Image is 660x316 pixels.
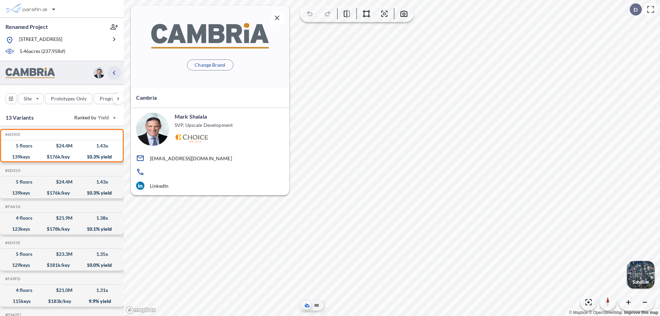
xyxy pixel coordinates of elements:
[569,310,588,315] a: Mapbox
[136,113,169,146] img: user logo
[175,134,209,143] img: Logo
[93,67,104,78] img: user logo
[4,276,20,281] h5: Click to copy the code
[312,301,321,309] button: Site Plan
[98,114,109,121] span: Yield
[45,93,92,104] button: Prototypes Only
[136,182,284,190] a: LinkedIn
[150,183,168,189] p: LinkedIn
[5,113,34,122] p: 13 Variants
[19,36,62,44] p: [STREET_ADDRESS]
[150,155,232,161] p: [EMAIL_ADDRESS][DOMAIN_NAME]
[175,122,233,129] p: SVP, Upscale Development
[24,95,32,102] p: Site
[126,306,156,314] a: Mapbox homepage
[136,94,157,102] p: Cambria
[5,23,48,31] p: Renamed Project
[4,204,20,209] h5: Click to copy the code
[136,154,284,162] a: [EMAIL_ADDRESS][DOMAIN_NAME]
[100,95,119,102] p: Program
[4,168,20,173] h5: Click to copy the code
[4,240,20,245] h5: Click to copy the code
[151,23,269,48] img: BrandImage
[5,68,55,78] img: BrandImage
[589,310,622,315] a: OpenStreetMap
[51,95,87,102] p: Prototypes Only
[624,310,658,315] a: Improve this map
[627,261,654,288] button: Switcher ImageSatellite
[4,132,20,137] h5: Click to copy the code
[195,62,225,68] p: Change Brand
[20,48,65,55] p: 5.46 acres ( 237,958 sf)
[18,93,44,104] button: Site
[632,279,649,285] p: Satellite
[187,59,233,70] button: Change Brand
[94,93,131,104] button: Program
[303,301,311,309] button: Aerial View
[634,7,638,13] p: D
[627,261,654,288] img: Switcher Image
[175,113,207,120] p: Mark Shalala
[69,112,120,123] button: Ranked by Yield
